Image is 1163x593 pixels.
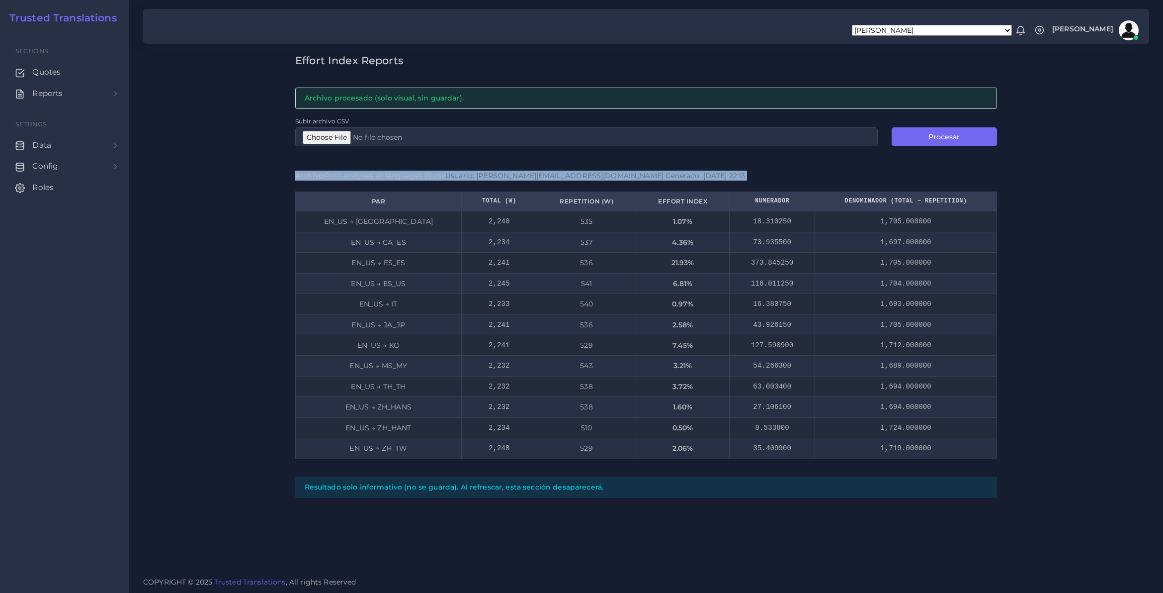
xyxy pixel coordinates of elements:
td: 1,704.000000 [815,273,997,294]
td: 529 [537,335,636,355]
strong: 21.93% [671,258,694,267]
th: Numerador [730,192,815,211]
div: Archivo procesado (solo visual, sin guardar). [295,88,997,109]
td: EN_US → IT [296,294,462,314]
th: Repetition (w) [537,192,636,211]
td: 43.926150 [730,314,815,335]
span: Roles [32,182,54,193]
label: Subir archivo CSV [295,117,349,125]
td: 127.590900 [730,335,815,355]
td: 1,694.000000 [815,376,997,396]
strong: 4.36% [672,238,693,247]
strong: 0.97% [672,299,693,308]
button: Procesar [892,127,997,146]
td: 1,719.000000 [815,438,997,459]
td: EN_US → [GEOGRAPHIC_DATA] [296,211,462,232]
td: 1,705.000000 [815,253,997,273]
span: , All rights Reserved [286,577,356,588]
td: 543 [537,356,636,376]
th: Total (w) [461,192,537,211]
h3: Effort Index Reports [295,54,997,67]
td: 2,234 [461,417,537,438]
strong: 7.45% [672,341,693,350]
td: EN_US → CA_ES [296,232,462,252]
td: 536 [537,314,636,335]
td: 27.106100 [730,397,815,417]
td: 63.003400 [730,376,815,396]
div: Post-analyses all languages (1).csv [295,171,997,181]
td: 2,241 [461,335,537,355]
td: 2,232 [461,397,537,417]
td: EN_US → MS_MY [296,356,462,376]
td: 73.935500 [730,232,815,252]
td: 2,241 [461,314,537,335]
div: Resultado solo informativo (no se guarda). Al refrescar, esta sección desaparecerá. [295,477,997,498]
a: Quotes [7,62,122,83]
img: avatar [1119,20,1139,40]
td: 1,712.000000 [815,335,997,355]
td: EN_US → ZH_HANT [296,417,462,438]
td: 35.409900 [730,438,815,459]
td: EN_US → ES_ES [296,253,462,273]
a: Data [7,135,122,156]
td: 538 [537,397,636,417]
th: Par [296,192,462,211]
td: 2,233 [461,294,537,314]
td: 2,241 [461,253,537,273]
td: 2,240 [461,211,537,232]
span: Sections [15,47,48,55]
strong: 1.07% [673,217,692,226]
td: 535 [537,211,636,232]
a: Trusted Translations [214,578,286,587]
a: [PERSON_NAME]avatar [1047,20,1142,40]
td: 1,694.000000 [815,397,997,417]
td: 1,689.000000 [815,356,997,376]
a: Config [7,156,122,177]
strong: 3.72% [672,382,693,391]
td: 54.266300 [730,356,815,376]
td: 2,234 [461,232,537,252]
strong: 3.21% [673,361,692,370]
td: 2,245 [461,273,537,294]
td: 1,705.000000 [815,211,997,232]
span: Usuario: [PERSON_NAME][EMAIL_ADDRESS][DOMAIN_NAME] [445,171,664,180]
td: EN_US → ES_US [296,273,462,294]
td: 8.533800 [730,417,815,438]
strong: 6.81% [673,279,692,288]
td: 2,232 [461,376,537,396]
td: EN_US → JA_JP [296,314,462,335]
strong: 1.60% [673,402,692,411]
td: 510 [537,417,636,438]
span: Generado: [DATE] 22:13 [665,171,745,180]
strong: 2.58% [672,320,693,329]
td: EN_US → TH_TH [296,376,462,396]
span: Quotes [32,67,61,78]
td: 16.380750 [730,294,815,314]
a: Reports [7,83,122,104]
strong: 0.50% [672,423,693,432]
td: 2,248 [461,438,537,459]
h2: Trusted Translations [2,12,117,24]
strong: Archivo: [295,171,325,180]
td: 537 [537,232,636,252]
td: 2,232 [461,356,537,376]
td: EN_US → ZH_TW [296,438,462,459]
td: 541 [537,273,636,294]
span: Data [32,140,51,151]
td: 1,697.000000 [815,232,997,252]
td: EN_US → KO [296,335,462,355]
a: Roles [7,177,122,198]
td: 540 [537,294,636,314]
td: 116.011250 [730,273,815,294]
td: 1,705.000000 [815,314,997,335]
th: Denominador (Total − Repetition) [815,192,997,211]
td: EN_US → ZH_HANS [296,397,462,417]
td: 529 [537,438,636,459]
span: Config [32,161,58,172]
span: COPYRIGHT © 2025 [143,577,356,588]
span: [PERSON_NAME] [1052,25,1113,32]
td: 1,724.000000 [815,417,997,438]
td: 1,693.000000 [815,294,997,314]
td: 536 [537,253,636,273]
td: 18.310250 [730,211,815,232]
